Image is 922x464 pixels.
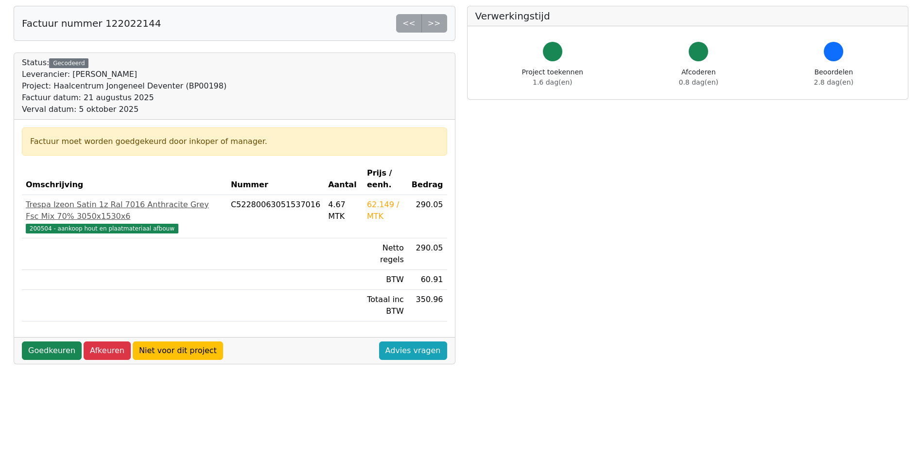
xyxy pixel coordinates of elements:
[408,238,447,270] td: 290.05
[26,224,178,233] span: 200504 - aankoop hout en plaatmateriaal afbouw
[22,80,226,92] div: Project: Haalcentrum Jongeneel Deventer (BP00198)
[408,270,447,290] td: 60.91
[363,163,408,195] th: Prijs / eenh.
[475,10,901,22] h5: Verwerkingstijd
[679,67,718,88] div: Afcoderen
[22,163,227,195] th: Omschrijving
[49,58,88,68] div: Gecodeerd
[363,290,408,321] td: Totaal inc BTW
[26,199,223,234] a: Trespa Izeon Satin 1z Ral 7016 Anthracite Grey Fsc Mix 70% 3050x1530x6200504 - aankoop hout en pl...
[379,341,447,360] a: Advies vragen
[408,195,447,238] td: 290.05
[363,238,408,270] td: Netto regels
[22,57,226,115] div: Status:
[22,92,226,104] div: Factuur datum: 21 augustus 2025
[533,78,572,86] span: 1.6 dag(en)
[84,341,131,360] a: Afkeuren
[367,199,404,222] div: 62.149 / MTK
[324,163,363,195] th: Aantal
[679,78,718,86] span: 0.8 dag(en)
[408,290,447,321] td: 350.96
[814,67,853,88] div: Beoordelen
[522,67,583,88] div: Project toekennen
[22,104,226,115] div: Verval datum: 5 oktober 2025
[814,78,853,86] span: 2.8 dag(en)
[22,18,161,29] h5: Factuur nummer 122022144
[22,69,226,80] div: Leverancier: [PERSON_NAME]
[227,163,324,195] th: Nummer
[363,270,408,290] td: BTW
[133,341,223,360] a: Niet voor dit project
[22,341,82,360] a: Goedkeuren
[227,195,324,238] td: C52280063051537016
[26,199,223,222] div: Trespa Izeon Satin 1z Ral 7016 Anthracite Grey Fsc Mix 70% 3050x1530x6
[408,163,447,195] th: Bedrag
[328,199,359,222] div: 4.67 MTK
[30,136,439,147] div: Factuur moet worden goedgekeurd door inkoper of manager.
